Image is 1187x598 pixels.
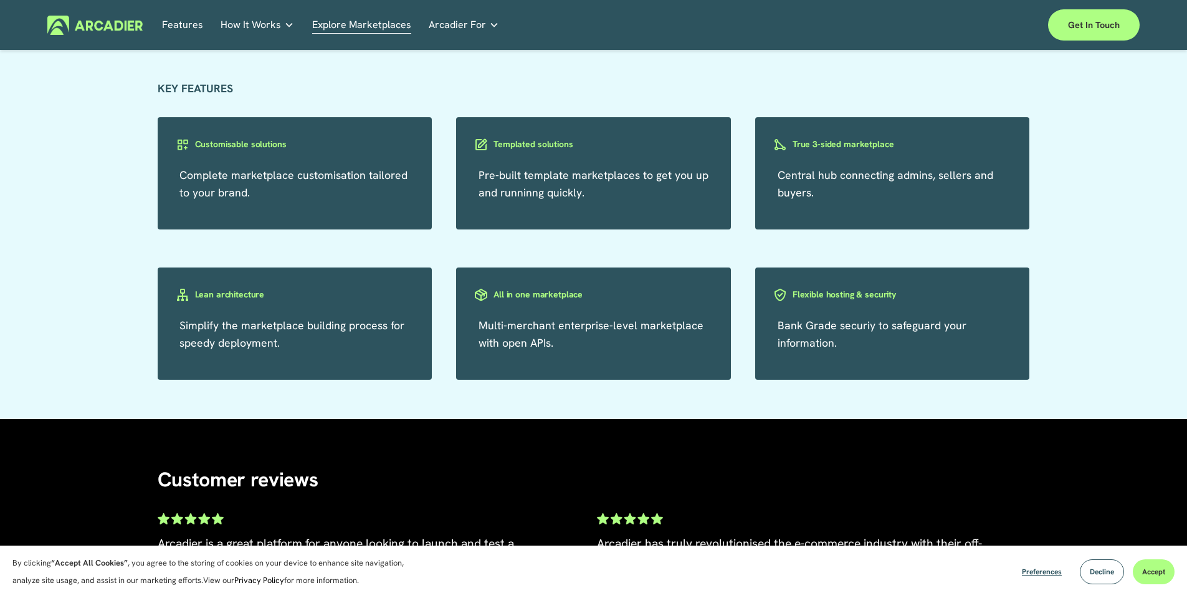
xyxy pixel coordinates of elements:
[755,286,1030,302] a: Flexible hosting & security
[12,554,417,589] p: By clicking , you agree to the storing of cookies on your device to enhance site navigation, anal...
[158,286,432,302] a: Lean architecture
[158,136,432,152] a: Customisable solutions
[1013,559,1071,584] button: Preferences
[1125,538,1187,598] iframe: Chat Widget
[1048,9,1140,41] a: Get in touch
[1125,538,1187,598] div: Chat-Widget
[456,286,731,302] a: All in one marketplace
[51,557,128,568] strong: “Accept All Cookies”
[793,289,896,301] h3: Flexible hosting & security
[162,16,203,35] a: Features
[1080,559,1124,584] button: Decline
[234,575,284,586] a: Privacy Policy
[429,16,499,35] a: folder dropdown
[755,136,1030,152] a: True 3-sided marketplace
[221,16,281,34] span: How It Works
[493,289,583,301] h3: All in one marketplace
[1022,567,1062,577] span: Preferences
[1090,567,1114,577] span: Decline
[47,16,143,35] img: Arcadier
[195,289,265,301] h3: Lean architecture
[158,466,318,493] span: Customer reviews
[793,138,894,150] h3: True 3-sided marketplace
[195,138,287,150] h3: Customisable solutions
[493,138,573,150] h3: Templated solutions
[429,16,486,34] span: Arcadier For
[158,81,233,95] strong: KEY FEATURES
[456,136,731,152] a: Templated solutions
[221,16,294,35] a: folder dropdown
[312,16,411,35] a: Explore Marketplaces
